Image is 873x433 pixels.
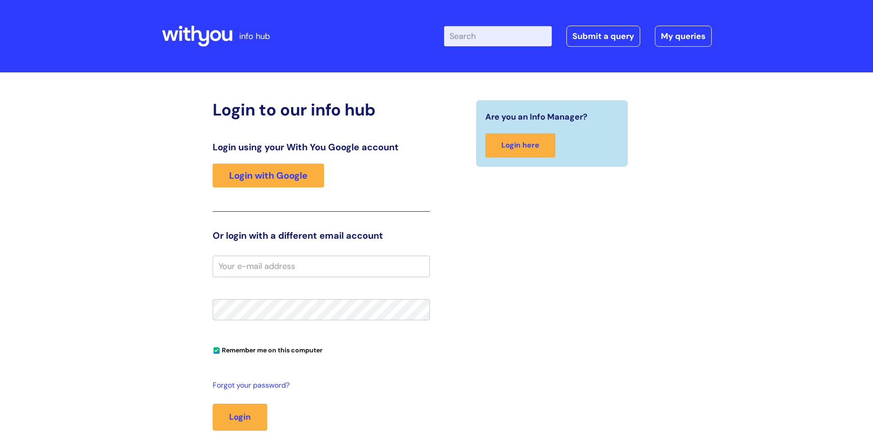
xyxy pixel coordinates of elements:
button: Login [213,404,267,430]
input: Your e-mail address [213,256,430,277]
p: info hub [239,29,270,44]
input: Search [444,26,552,46]
h2: Login to our info hub [213,100,430,120]
h3: Login using your With You Google account [213,142,430,153]
a: Forgot your password? [213,379,425,392]
span: Are you an Info Manager? [485,110,587,124]
div: You can uncheck this option if you're logging in from a shared device [213,342,430,357]
a: Login here [485,133,555,158]
a: My queries [655,26,712,47]
h3: Or login with a different email account [213,230,430,241]
a: Submit a query [566,26,640,47]
input: Remember me on this computer [214,348,220,354]
a: Login with Google [213,164,324,187]
label: Remember me on this computer [213,344,323,354]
